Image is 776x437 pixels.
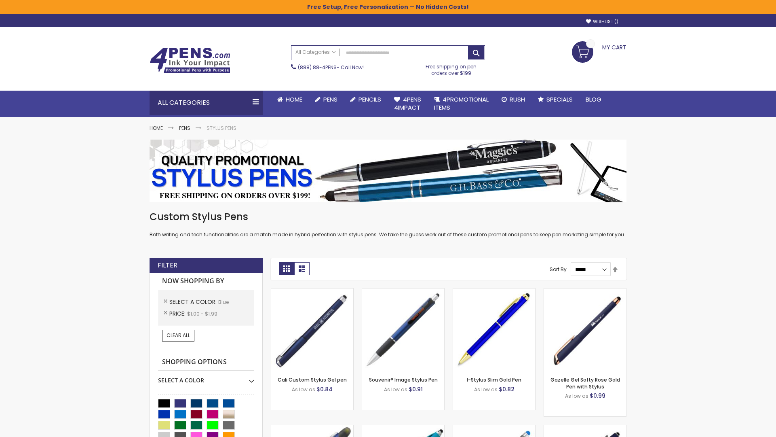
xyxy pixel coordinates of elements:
[544,288,626,295] a: Gazelle Gel Softy Rose Gold Pen with Stylus-Blue
[218,299,229,305] span: Blue
[150,140,626,202] img: Stylus Pens
[207,125,236,132] strong: Stylus Pens
[579,91,608,108] a: Blog
[418,60,485,76] div: Free shipping on pen orders over $199
[271,425,353,432] a: Souvenir® Jalan Highlighter Stylus Pen Combo-Blue
[286,95,302,104] span: Home
[150,125,163,132] a: Home
[298,64,364,71] span: - Call Now!
[291,46,340,59] a: All Categories
[434,95,489,112] span: 4PROMOTIONAL ITEMS
[271,289,353,371] img: Cali Custom Stylus Gel pen-Blue
[187,310,217,317] span: $1.00 - $1.99
[531,91,579,108] a: Specials
[394,95,421,112] span: 4Pens 4impact
[279,262,294,275] strong: Grid
[474,386,498,393] span: As low as
[565,392,588,399] span: As low as
[167,332,190,339] span: Clear All
[150,210,626,238] div: Both writing and tech functionalities are a match made in hybrid perfection with stylus pens. We ...
[586,95,601,104] span: Blog
[453,425,535,432] a: Islander Softy Gel with Stylus - ColorJet Imprint-Blue
[150,47,230,73] img: 4Pens Custom Pens and Promotional Products
[295,49,336,55] span: All Categories
[344,91,388,108] a: Pencils
[358,95,381,104] span: Pencils
[316,385,333,393] span: $0.84
[298,64,337,71] a: (888) 88-4PENS
[292,386,315,393] span: As low as
[271,288,353,295] a: Cali Custom Stylus Gel pen-Blue
[362,425,444,432] a: Neon Stylus Highlighter-Pen Combo-Blue
[453,289,535,371] img: I-Stylus Slim Gold-Blue
[546,95,573,104] span: Specials
[544,289,626,371] img: Gazelle Gel Softy Rose Gold Pen with Stylus-Blue
[278,376,347,383] a: Cali Custom Stylus Gel pen
[495,91,531,108] a: Rush
[179,125,190,132] a: Pens
[428,91,495,117] a: 4PROMOTIONALITEMS
[158,273,254,290] strong: Now Shopping by
[544,425,626,432] a: Custom Soft Touch® Metal Pens with Stylus-Blue
[409,385,423,393] span: $0.91
[158,354,254,371] strong: Shopping Options
[369,376,438,383] a: Souvenir® Image Stylus Pen
[586,19,618,25] a: Wishlist
[169,310,187,318] span: Price
[550,266,567,273] label: Sort By
[384,386,407,393] span: As low as
[271,91,309,108] a: Home
[453,288,535,295] a: I-Stylus Slim Gold-Blue
[467,376,521,383] a: I-Stylus Slim Gold Pen
[499,385,515,393] span: $0.82
[169,298,218,306] span: Select A Color
[590,392,605,400] span: $0.99
[323,95,337,104] span: Pens
[550,376,620,390] a: Gazelle Gel Softy Rose Gold Pen with Stylus
[362,289,444,371] img: Souvenir® Image Stylus Pen-Blue
[150,210,626,223] h1: Custom Stylus Pens
[162,330,194,341] a: Clear All
[158,371,254,384] div: Select A Color
[150,91,263,115] div: All Categories
[388,91,428,117] a: 4Pens4impact
[309,91,344,108] a: Pens
[158,261,177,270] strong: Filter
[362,288,444,295] a: Souvenir® Image Stylus Pen-Blue
[510,95,525,104] span: Rush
